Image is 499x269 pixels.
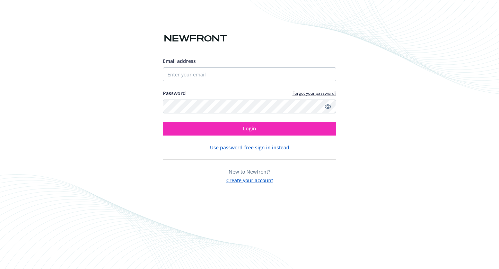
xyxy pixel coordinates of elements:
[324,102,332,111] a: Show password
[163,122,336,136] button: Login
[163,100,336,113] input: Enter your password
[210,144,289,151] button: Use password-free sign in instead
[163,58,196,64] span: Email address
[243,125,256,132] span: Login
[292,90,336,96] a: Forgot your password?
[163,67,336,81] input: Enter your email
[229,168,270,175] span: New to Newfront?
[226,175,273,184] button: Create your account
[163,33,228,45] img: Newfront logo
[163,90,186,97] label: Password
